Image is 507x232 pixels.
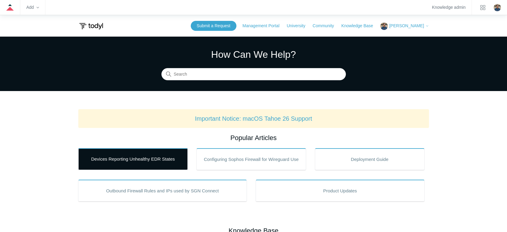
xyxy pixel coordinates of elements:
a: Community [313,23,340,29]
img: user avatar [494,4,501,11]
a: University [287,23,311,29]
a: Product Updates [256,180,424,201]
h2: Popular Articles [78,133,429,143]
a: Deployment Guide [315,148,424,170]
a: Configuring Sophos Firewall for Wireguard Use [197,148,306,170]
input: Search [161,68,346,80]
a: Important Notice: macOS Tahoe 26 Support [195,115,312,122]
a: Devices Reporting Unhealthy EDR States [78,148,188,170]
button: [PERSON_NAME] [380,22,429,30]
span: [PERSON_NAME] [389,23,424,28]
a: Management Portal [242,23,285,29]
h1: How Can We Help? [161,47,346,62]
a: Outbound Firewall Rules and IPs used by SGN Connect [78,180,247,201]
a: Knowledge Base [341,23,379,29]
a: Knowledge admin [432,6,466,9]
zd-hc-trigger: Click your profile icon to open the profile menu [494,4,501,11]
a: Submit a Request [191,21,236,31]
img: Todyl Support Center Help Center home page [78,21,104,32]
zd-hc-trigger: Add [26,6,39,9]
